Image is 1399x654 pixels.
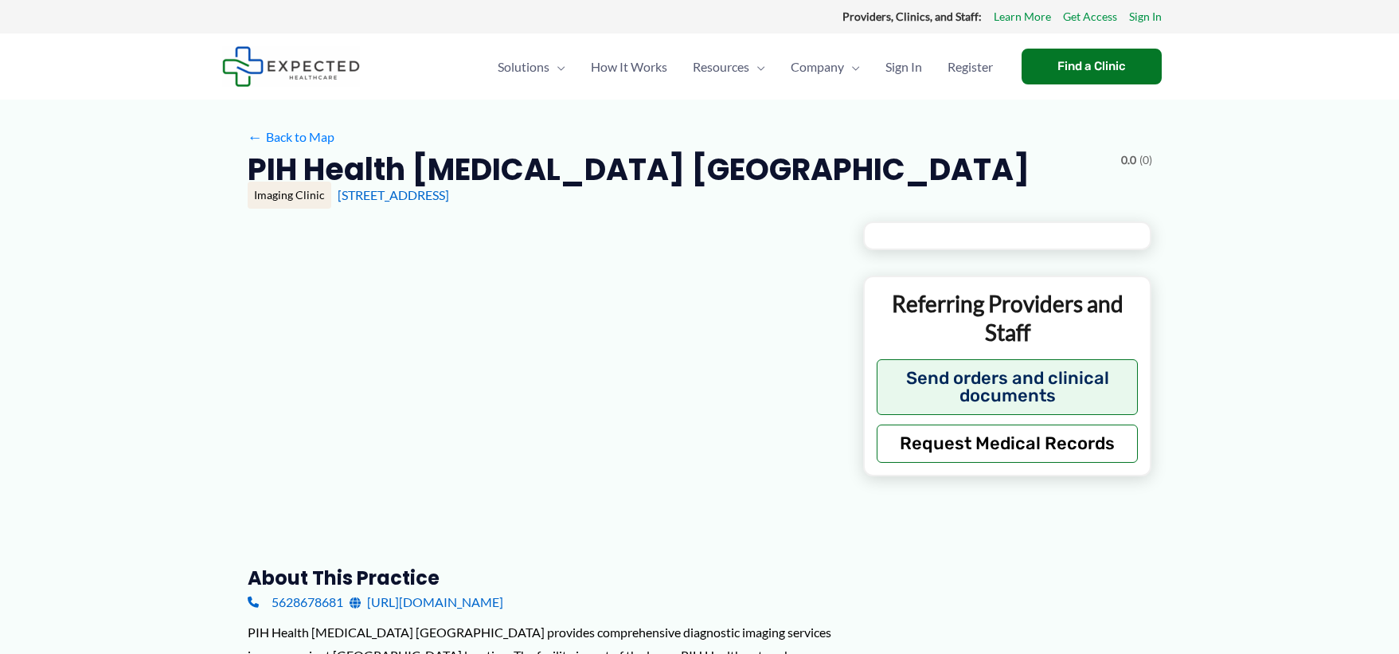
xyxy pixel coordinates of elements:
a: Sign In [1129,6,1162,27]
a: CompanyMenu Toggle [778,39,873,95]
nav: Primary Site Navigation [485,39,1006,95]
h3: About this practice [248,566,838,590]
a: [URL][DOMAIN_NAME] [350,590,503,614]
a: Learn More [994,6,1051,27]
a: Get Access [1063,6,1117,27]
img: Expected Healthcare Logo - side, dark font, small [222,46,360,87]
span: Resources [693,39,749,95]
a: 5628678681 [248,590,343,614]
a: Find a Clinic [1022,49,1162,84]
span: 0.0 [1121,150,1136,170]
span: Company [791,39,844,95]
span: Menu Toggle [844,39,860,95]
a: ResourcesMenu Toggle [680,39,778,95]
span: (0) [1139,150,1152,170]
span: ← [248,129,263,144]
button: Send orders and clinical documents [877,359,1139,415]
h2: PIH Health [MEDICAL_DATA] [GEOGRAPHIC_DATA] [248,150,1030,189]
span: Menu Toggle [549,39,565,95]
span: How It Works [591,39,667,95]
div: Imaging Clinic [248,182,331,209]
a: How It Works [578,39,680,95]
strong: Providers, Clinics, and Staff: [842,10,982,23]
span: Menu Toggle [749,39,765,95]
a: [STREET_ADDRESS] [338,187,449,202]
a: SolutionsMenu Toggle [485,39,578,95]
span: Sign In [885,39,922,95]
a: Sign In [873,39,935,95]
span: Register [948,39,993,95]
a: Register [935,39,1006,95]
a: ←Back to Map [248,125,334,149]
button: Request Medical Records [877,425,1139,463]
p: Referring Providers and Staff [877,289,1139,347]
span: Solutions [498,39,549,95]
